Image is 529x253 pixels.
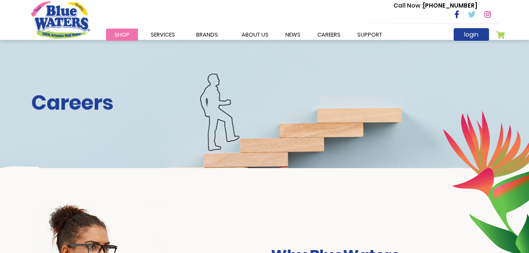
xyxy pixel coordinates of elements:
span: Brands [196,31,218,39]
a: News [277,29,309,41]
a: about us [233,29,277,41]
a: support [349,29,391,41]
span: Shop [114,31,130,39]
a: store logo [31,1,90,38]
span: Services [151,31,175,39]
h2: Careers [31,91,498,115]
p: [PHONE_NUMBER] [393,1,477,10]
a: login [454,28,489,41]
a: careers [309,29,349,41]
span: Call Now : [393,1,423,10]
